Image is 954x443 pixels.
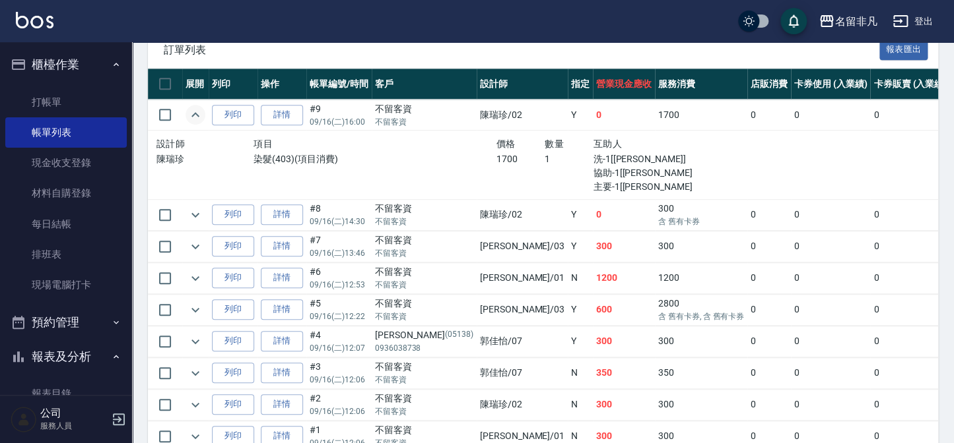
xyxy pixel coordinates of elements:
[477,389,568,420] td: 陳瑞珍 /02
[568,69,593,100] th: 指定
[40,407,108,420] h5: 公司
[887,9,938,34] button: 登出
[375,405,473,417] p: 不留客資
[5,209,127,239] a: 每日結帳
[593,357,655,388] td: 350
[870,294,950,325] td: 0
[212,105,254,125] button: 列印
[477,231,568,262] td: [PERSON_NAME] /03
[257,69,306,100] th: 操作
[658,216,744,227] p: 含 舊有卡券
[212,236,254,256] button: 列印
[5,378,127,409] a: 報表目錄
[870,69,950,100] th: 卡券販賣 (入業績)
[593,389,655,420] td: 300
[747,100,791,131] td: 0
[40,420,108,432] p: 服務人員
[594,152,739,166] p: 洗-1[[PERSON_NAME]]
[186,105,205,125] button: expand row
[212,394,254,415] button: 列印
[879,40,928,60] button: 報表匯出
[375,328,473,342] div: [PERSON_NAME]
[310,374,368,386] p: 09/16 (二) 12:06
[791,231,871,262] td: 0
[477,100,568,131] td: 陳瑞珍 /02
[306,357,372,388] td: #3
[655,294,747,325] td: 2800
[477,262,568,293] td: [PERSON_NAME] /01
[261,363,303,383] a: 詳情
[568,231,593,262] td: Y
[156,138,185,149] span: 設計師
[310,405,368,417] p: 09/16 (二) 12:06
[568,294,593,325] td: Y
[791,326,871,357] td: 0
[568,357,593,388] td: N
[594,166,739,180] p: 協助-1[[PERSON_NAME]
[186,205,205,225] button: expand row
[212,268,254,288] button: 列印
[747,199,791,230] td: 0
[261,268,303,288] a: 詳情
[254,138,273,149] span: 項目
[477,294,568,325] td: [PERSON_NAME] /03
[658,310,744,322] p: 含 舊有卡券, 含 舊有卡券
[593,231,655,262] td: 300
[5,117,127,148] a: 帳單列表
[182,69,209,100] th: 展開
[593,199,655,230] td: 0
[375,392,473,405] div: 不留客資
[5,87,127,117] a: 打帳單
[655,69,747,100] th: 服務消費
[791,199,871,230] td: 0
[568,326,593,357] td: Y
[594,180,739,194] p: 主要-1[[PERSON_NAME]
[747,357,791,388] td: 0
[593,69,655,100] th: 營業現金應收
[164,44,879,57] span: 訂單列表
[791,69,871,100] th: 卡券使用 (入業績)
[5,148,127,178] a: 現金收支登錄
[813,8,882,35] button: 名留非凡
[375,279,473,291] p: 不留客資
[375,233,473,247] div: 不留客資
[5,239,127,270] a: 排班表
[496,152,545,166] p: 1700
[870,357,950,388] td: 0
[310,342,368,354] p: 09/16 (二) 12:07
[11,406,37,432] img: Person
[156,152,254,166] p: 陳瑞珍
[747,69,791,100] th: 店販消費
[375,116,473,128] p: 不留客資
[477,357,568,388] td: 郭佳怡 /07
[310,247,368,259] p: 09/16 (二) 13:46
[310,116,368,128] p: 09/16 (二) 16:00
[261,236,303,256] a: 詳情
[375,360,473,374] div: 不留客資
[212,331,254,351] button: 列印
[306,326,372,357] td: #4
[445,328,473,342] p: (05138)
[655,357,747,388] td: 350
[870,100,950,131] td: 0
[593,100,655,131] td: 0
[747,326,791,357] td: 0
[655,231,747,262] td: 300
[375,374,473,386] p: 不留客資
[212,299,254,320] button: 列印
[747,389,791,420] td: 0
[568,100,593,131] td: Y
[212,363,254,383] button: 列印
[791,262,871,293] td: 0
[5,340,127,374] button: 報表及分析
[186,268,205,288] button: expand row
[5,305,127,340] button: 預約管理
[310,310,368,322] p: 09/16 (二) 12:22
[870,231,950,262] td: 0
[310,279,368,291] p: 09/16 (二) 12:53
[780,8,807,34] button: save
[655,389,747,420] td: 300
[879,43,928,55] a: 報表匯出
[375,216,473,227] p: 不留客資
[870,389,950,420] td: 0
